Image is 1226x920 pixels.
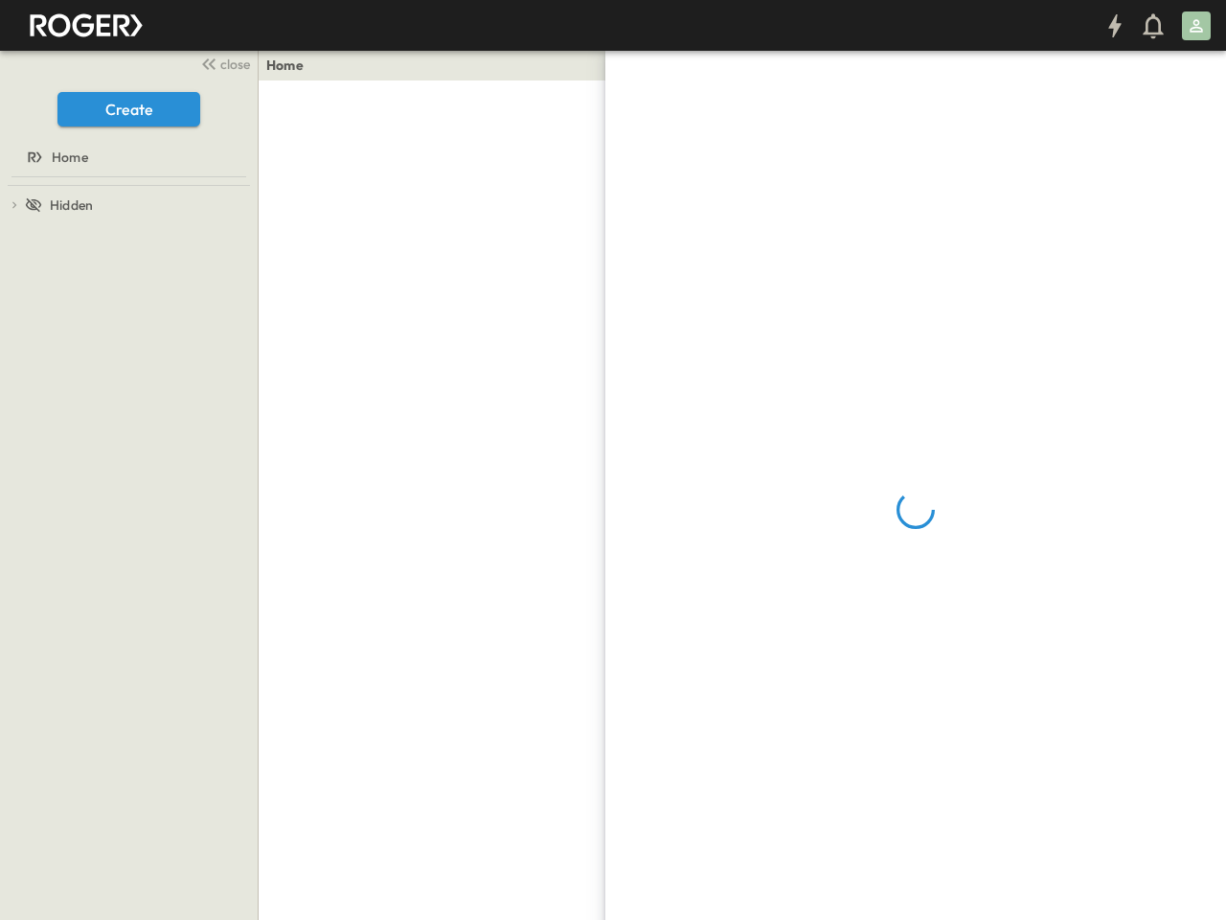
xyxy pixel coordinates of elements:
[50,195,93,215] span: Hidden
[266,56,315,75] nav: breadcrumbs
[266,56,304,75] a: Home
[52,148,88,167] span: Home
[220,55,250,74] span: close
[57,92,200,126] button: Create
